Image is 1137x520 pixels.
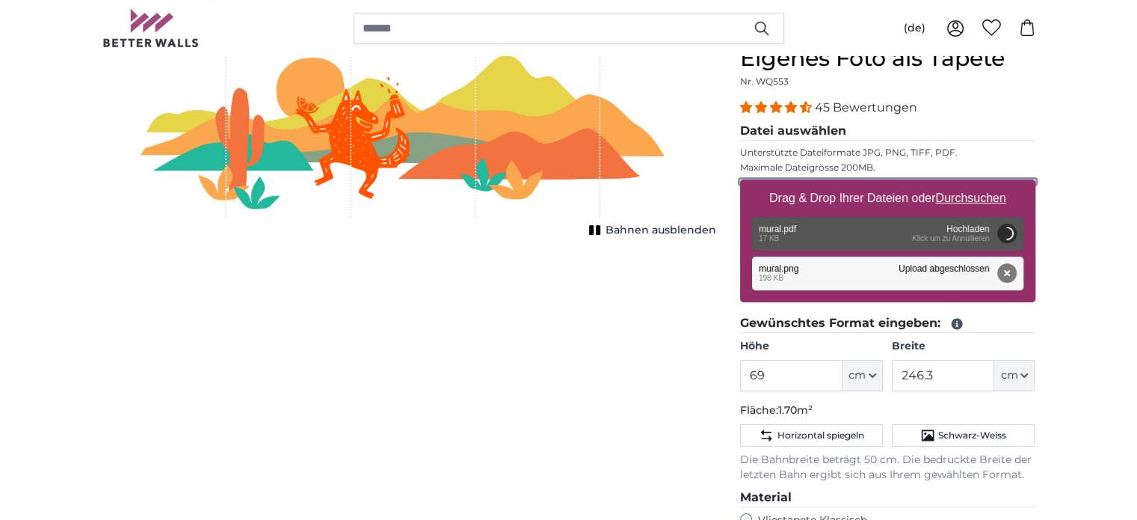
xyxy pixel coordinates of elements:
button: cm [842,360,883,391]
div: 1 of 1 [102,45,716,241]
legend: Material [740,489,1035,507]
span: Nr. WQ553 [740,76,789,87]
span: cm [1000,368,1017,383]
legend: Datei auswählen [740,122,1035,141]
button: Schwarz-Weiss [892,424,1035,447]
button: cm [994,360,1035,391]
button: (de) [892,15,937,42]
button: Horizontal spiegeln [740,424,883,447]
span: Horizontal spiegeln [777,429,863,441]
img: Betterwalls [102,9,200,47]
h1: Eigenes Foto als Tapete [740,45,1035,72]
span: Bahnen ausblenden [606,223,716,238]
span: 4.36 stars [740,100,815,114]
p: Unterstützte Dateiformate JPG, PNG, TIFF, PDF. [740,147,1035,159]
span: 45 Bewertungen [815,100,917,114]
label: Höhe [740,339,883,354]
span: Schwarz-Weiss [938,429,1006,441]
p: Maximale Dateigrösse 200MB. [740,162,1035,174]
span: 1.70m² [778,403,813,417]
span: cm [848,368,866,383]
label: Drag & Drop Ihrer Dateien oder [763,183,1012,213]
button: Bahnen ausblenden [585,220,716,241]
p: Die Bahnbreite beträgt 50 cm. Die bedruckte Breite der letzten Bahn ergibt sich aus Ihrem gewählt... [740,453,1035,483]
u: Durchsuchen [935,192,1005,204]
label: Breite [892,339,1035,354]
p: Fläche: [740,403,1035,418]
legend: Gewünschtes Format eingeben: [740,314,1035,333]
